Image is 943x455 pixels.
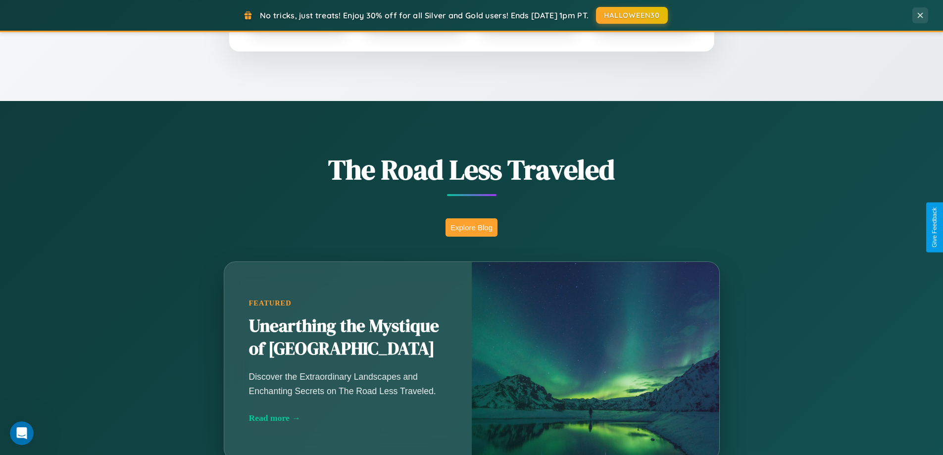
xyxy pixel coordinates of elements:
button: HALLOWEEN30 [596,7,668,24]
h1: The Road Less Traveled [175,151,769,189]
h2: Unearthing the Mystique of [GEOGRAPHIC_DATA] [249,315,447,360]
button: Explore Blog [446,218,497,237]
div: Read more → [249,413,447,423]
p: Discover the Extraordinary Landscapes and Enchanting Secrets on The Road Less Traveled. [249,370,447,398]
div: Give Feedback [931,207,938,248]
iframe: Intercom live chat [10,421,34,445]
span: No tricks, just treats! Enjoy 30% off for all Silver and Gold users! Ends [DATE] 1pm PT. [260,10,589,20]
div: Featured [249,299,447,307]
